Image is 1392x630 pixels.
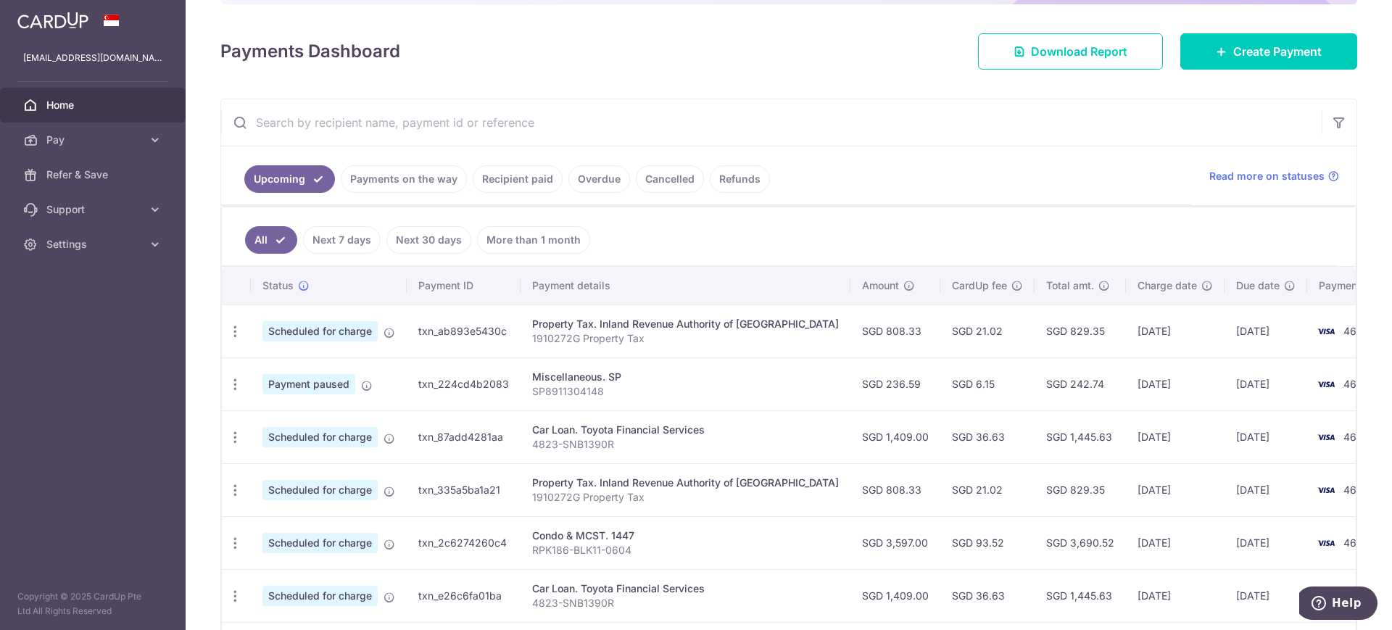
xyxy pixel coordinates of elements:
[532,529,839,543] div: Condo & MCST. 1447
[46,167,142,182] span: Refer & Save
[521,267,850,304] th: Payment details
[1031,43,1127,60] span: Download Report
[940,304,1035,357] td: SGD 21.02
[850,357,940,410] td: SGD 236.59
[262,427,378,447] span: Scheduled for charge
[221,99,1322,146] input: Search by recipient name, payment id or reference
[978,33,1163,70] a: Download Report
[940,463,1035,516] td: SGD 21.02
[636,165,704,193] a: Cancelled
[1126,463,1225,516] td: [DATE]
[1233,43,1322,60] span: Create Payment
[46,237,142,252] span: Settings
[532,423,839,437] div: Car Loan. Toyota Financial Services
[850,516,940,569] td: SGD 3,597.00
[46,202,142,217] span: Support
[1312,534,1341,552] img: Bank Card
[952,278,1007,293] span: CardUp fee
[1312,428,1341,446] img: Bank Card
[1312,376,1341,393] img: Bank Card
[477,226,590,254] a: More than 1 month
[262,278,294,293] span: Status
[1236,278,1280,293] span: Due date
[940,410,1035,463] td: SGD 36.63
[1225,357,1307,410] td: [DATE]
[46,98,142,112] span: Home
[532,384,839,399] p: SP8911304148
[850,304,940,357] td: SGD 808.33
[1225,304,1307,357] td: [DATE]
[1209,169,1325,183] span: Read more on statuses
[710,165,770,193] a: Refunds
[1035,357,1126,410] td: SGD 242.74
[1343,536,1367,549] span: 4641
[1343,378,1367,390] span: 4641
[1046,278,1094,293] span: Total amt.
[1225,463,1307,516] td: [DATE]
[532,476,839,490] div: Property Tax. Inland Revenue Authority of [GEOGRAPHIC_DATA]
[1312,481,1341,499] img: Bank Card
[220,38,400,65] h4: Payments Dashboard
[1126,516,1225,569] td: [DATE]
[1180,33,1357,70] a: Create Payment
[1126,569,1225,622] td: [DATE]
[1126,357,1225,410] td: [DATE]
[1035,463,1126,516] td: SGD 829.35
[262,374,355,394] span: Payment paused
[532,543,839,558] p: RPK186-BLK11-0604
[1209,169,1339,183] a: Read more on statuses
[532,370,839,384] div: Miscellaneous. SP
[532,437,839,452] p: 4823-SNB1390R
[940,357,1035,410] td: SGD 6.15
[940,569,1035,622] td: SGD 36.63
[940,516,1035,569] td: SGD 93.52
[1343,325,1367,337] span: 4641
[303,226,381,254] a: Next 7 days
[407,463,521,516] td: txn_335a5ba1a21
[407,304,521,357] td: txn_ab893e5430c
[1299,587,1377,623] iframe: Opens a widget where you can find more information
[532,490,839,505] p: 1910272G Property Tax
[568,165,630,193] a: Overdue
[23,51,162,65] p: [EMAIL_ADDRESS][DOMAIN_NAME]
[1225,569,1307,622] td: [DATE]
[262,533,378,553] span: Scheduled for charge
[407,516,521,569] td: txn_2c6274260c4
[1225,410,1307,463] td: [DATE]
[245,226,297,254] a: All
[1035,410,1126,463] td: SGD 1,445.63
[1225,516,1307,569] td: [DATE]
[1138,278,1197,293] span: Charge date
[1312,323,1341,340] img: Bank Card
[262,480,378,500] span: Scheduled for charge
[407,357,521,410] td: txn_224cd4b2083
[532,581,839,596] div: Car Loan. Toyota Financial Services
[341,165,467,193] a: Payments on the way
[386,226,471,254] a: Next 30 days
[407,410,521,463] td: txn_87add4281aa
[1035,569,1126,622] td: SGD 1,445.63
[1126,304,1225,357] td: [DATE]
[1035,304,1126,357] td: SGD 829.35
[244,165,335,193] a: Upcoming
[862,278,899,293] span: Amount
[407,267,521,304] th: Payment ID
[473,165,563,193] a: Recipient paid
[1343,431,1367,443] span: 4641
[407,569,521,622] td: txn_e26c6fa01ba
[532,317,839,331] div: Property Tax. Inland Revenue Authority of [GEOGRAPHIC_DATA]
[532,331,839,346] p: 1910272G Property Tax
[1343,484,1367,496] span: 4641
[850,410,940,463] td: SGD 1,409.00
[850,569,940,622] td: SGD 1,409.00
[17,12,88,29] img: CardUp
[262,586,378,606] span: Scheduled for charge
[1126,410,1225,463] td: [DATE]
[262,321,378,341] span: Scheduled for charge
[850,463,940,516] td: SGD 808.33
[1035,516,1126,569] td: SGD 3,690.52
[532,596,839,610] p: 4823-SNB1390R
[46,133,142,147] span: Pay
